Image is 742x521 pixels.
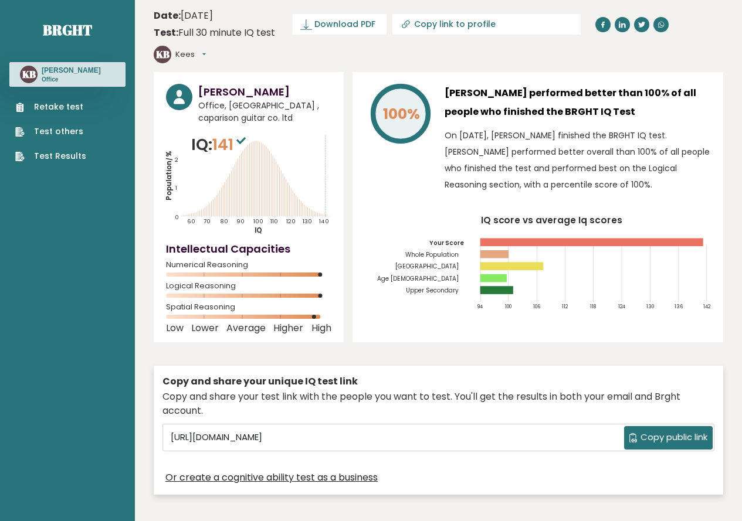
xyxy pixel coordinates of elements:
[42,76,101,84] p: Office
[22,67,36,81] text: KB
[314,18,375,30] span: Download PDF
[15,125,86,138] a: Test others
[212,134,249,155] span: 141
[236,217,245,225] tspan: 90
[590,304,596,311] tspan: 118
[319,217,328,225] tspan: 140
[166,241,331,257] h4: Intellectual Capacities
[253,217,263,225] tspan: 100
[156,47,170,61] text: KB
[166,326,184,331] span: Low
[166,305,331,309] span: Spatial Reasoning
[175,49,206,60] button: Kees
[165,471,378,485] a: Or create a cognitive ability test as a business
[445,84,711,121] h3: [PERSON_NAME] performed better than 100% of all people who finished the BRGHT IQ Test
[198,100,331,124] span: Office, [GEOGRAPHIC_DATA] , caparison guitar co. ltd
[162,374,714,389] div: Copy and share your unique IQ test link
[166,284,331,288] span: Logical Reasoning
[445,127,711,193] p: On [DATE], [PERSON_NAME] finished the BRGHT IQ test. [PERSON_NAME] performed better overall than ...
[154,9,213,23] time: [DATE]
[377,274,459,283] tspan: Age [DEMOGRAPHIC_DATA]
[303,217,312,225] tspan: 130
[286,217,296,225] tspan: 120
[154,9,181,22] b: Date:
[533,304,540,311] tspan: 106
[198,84,331,100] h3: [PERSON_NAME]
[175,184,177,192] tspan: 1
[395,262,459,271] tspan: [GEOGRAPHIC_DATA]
[703,304,711,311] tspan: 142
[624,426,713,450] button: Copy public link
[43,21,92,39] a: Brght
[406,286,459,295] tspan: Upper Secondary
[191,326,219,331] span: Lower
[162,390,714,418] div: Copy and share your test link with the people you want to test. You'll get the results in both yo...
[675,304,683,311] tspan: 136
[480,214,622,226] tspan: IQ score vs average Iq scores
[191,133,249,156] p: IQ:
[175,156,178,164] tspan: 2
[561,304,568,311] tspan: 112
[618,304,625,311] tspan: 124
[641,431,707,444] span: Copy public link
[429,239,464,247] tspan: Your Score
[42,66,101,75] h3: [PERSON_NAME]
[405,250,459,259] tspan: Whole Population
[311,326,331,331] span: High
[270,217,278,225] tspan: 110
[154,26,275,40] div: Full 30 minute IQ test
[220,217,228,225] tspan: 80
[255,226,262,235] tspan: IQ
[477,304,483,311] tspan: 94
[293,14,387,35] a: Download PDF
[154,26,178,39] b: Test:
[383,104,420,124] tspan: 100%
[273,326,303,331] span: Higher
[166,263,331,267] span: Numerical Reasoning
[175,213,179,221] tspan: 0
[646,304,654,311] tspan: 130
[204,217,211,225] tspan: 70
[187,217,195,225] tspan: 60
[15,101,86,113] a: Retake test
[226,326,266,331] span: Average
[164,151,174,200] tspan: Population/%
[505,304,511,311] tspan: 100
[15,150,86,162] a: Test Results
